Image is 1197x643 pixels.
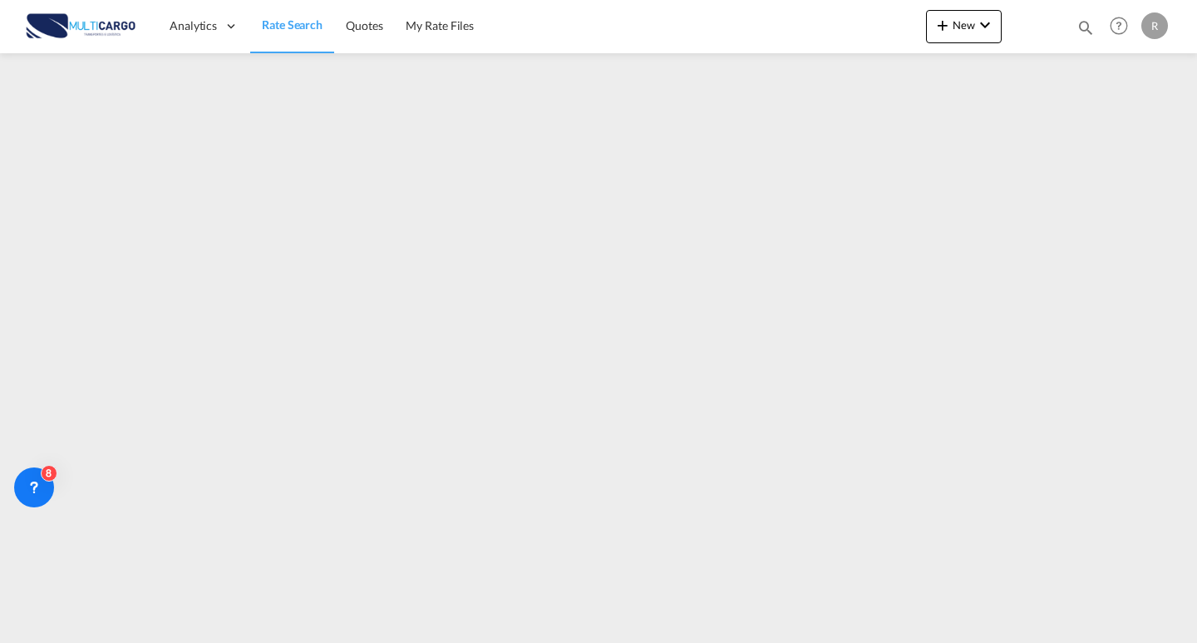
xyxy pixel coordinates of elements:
span: Help [1105,12,1133,40]
span: Quotes [346,18,382,32]
md-icon: icon-magnify [1076,18,1095,37]
span: New [933,18,995,32]
span: Analytics [170,17,217,34]
md-icon: icon-chevron-down [975,15,995,35]
div: R [1141,12,1168,39]
img: 82db67801a5411eeacfdbd8acfa81e61.png [25,7,137,45]
button: icon-plus 400-fgNewicon-chevron-down [926,10,1002,43]
div: Help [1105,12,1141,42]
md-icon: icon-plus 400-fg [933,15,953,35]
span: My Rate Files [406,18,474,32]
div: icon-magnify [1076,18,1095,43]
span: Rate Search [262,17,323,32]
